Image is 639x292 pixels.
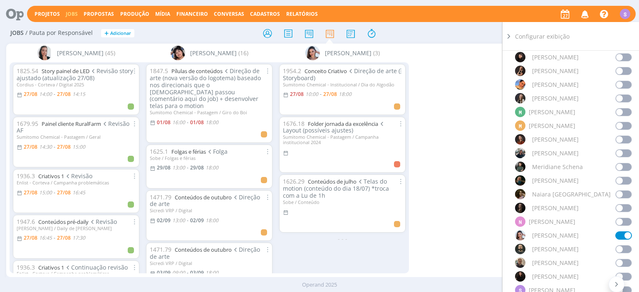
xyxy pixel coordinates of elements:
[17,120,38,128] span: 1679.95
[532,245,579,253] span: [PERSON_NAME]
[532,80,579,89] span: [PERSON_NAME]
[187,165,188,170] : -
[190,49,237,57] span: [PERSON_NAME]
[515,203,525,213] img: N
[72,143,85,150] : 15:00
[25,29,93,37] span: / Pauta por Responsável
[171,67,223,75] a: Pílulas de conteúdos
[38,264,64,271] a: Criativos 1
[104,29,109,38] span: +
[515,162,525,172] img: M
[187,120,188,125] : -
[305,67,347,75] a: Conceito Criativo
[532,231,579,240] span: [PERSON_NAME]
[10,29,24,37] span: Jobs
[532,53,579,61] span: [PERSON_NAME]
[54,190,55,195] : -
[175,194,232,201] a: Conteúdos de outubro
[155,10,170,17] a: Mídia
[17,134,136,140] div: Sumitomo Chemical - Pastagem / Geral
[620,9,630,19] div: S
[532,162,583,171] span: Meridiane Schena
[286,10,318,17] a: Relatórios
[206,119,218,126] : 18:00
[17,172,35,180] span: 1936.3
[283,134,402,145] div: Sumitomo Chemical - Pastagem / Campanha institucional 2024
[17,263,35,271] span: 1936.3
[57,143,71,150] : 27/08
[150,245,171,253] span: 1471.79
[283,82,402,87] div: Sumitomo Chemical - Institucional / Dia do Algodão
[157,164,171,171] : 29/08
[619,7,631,21] button: S
[57,189,71,196] : 27/08
[72,189,85,196] : 16:45
[190,119,204,126] : 01/08
[101,29,134,38] button: +Adicionar
[532,190,611,199] span: Naiara [GEOGRAPHIC_DATA]
[305,46,320,60] img: N
[66,10,78,17] a: Jobs
[515,134,525,145] img: M
[532,272,579,281] span: [PERSON_NAME]
[24,234,37,241] : 27/08
[515,244,525,254] img: P
[206,164,218,171] : 18:00
[283,120,305,128] span: 1676.18
[39,91,52,98] : 14:00
[308,178,357,185] a: Conteúdos de julho
[515,66,525,76] img: L
[187,270,188,275] : -
[110,31,131,36] span: Adicionar
[250,10,280,17] span: Cadastros
[39,189,52,196] : 15:00
[214,10,244,17] a: Conversas
[37,46,52,60] img: C
[325,49,372,57] span: [PERSON_NAME]
[206,217,218,224] : 18:00
[54,92,55,97] : -
[72,234,85,241] : 17:30
[529,121,575,130] span: [PERSON_NAME]
[284,11,320,17] button: Relatórios
[35,10,60,17] a: Projetos
[17,82,136,87] div: Cordius - Corteva / Digital 2025
[187,218,188,223] : -
[320,92,322,97] : -
[308,120,378,128] a: Folder jornada da excelência
[81,11,116,17] button: Propostas
[283,67,400,82] span: Direção de arte ( Storyboard)
[64,263,128,271] span: Continuação revisão
[157,119,171,126] : 01/08
[17,218,35,226] span: 1947.6
[172,269,185,276] : 09:00
[290,91,304,98] : 27/08
[150,147,168,155] span: 1625.1
[515,189,525,199] img: N
[172,164,185,171] : 13:00
[32,11,62,17] button: Projetos
[63,11,80,17] button: Jobs
[529,108,575,116] span: [PERSON_NAME]
[150,260,269,266] div: Sicredi VRP / Digital
[64,172,92,180] span: Revisão
[515,79,525,90] img: L
[38,172,64,180] a: Criativos 1
[150,155,269,161] div: Sobe / Folgas e férias
[373,49,380,57] span: (3)
[176,10,208,17] span: Financeiro
[515,93,525,103] img: L
[39,234,52,241] : 16:45
[171,148,206,155] a: Folgas e férias
[57,234,71,241] : 27/08
[72,91,85,98] : 14:15
[190,217,204,224] : 02/09
[17,67,38,75] span: 1825.54
[283,177,389,199] span: Telas do motion (conteúdo do dia 18/07) *troca com a Lu de 1h
[532,149,579,157] span: [PERSON_NAME]
[157,217,171,224] : 02/09
[150,67,261,110] span: Direção de arte (nova versão do logotema) baseado nos direcionais que o [DEMOGRAPHIC_DATA] passou...
[248,11,282,17] button: Cadastros
[17,67,133,82] span: Revisão story ajustado (atualização 27/08)
[120,10,149,17] a: Produção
